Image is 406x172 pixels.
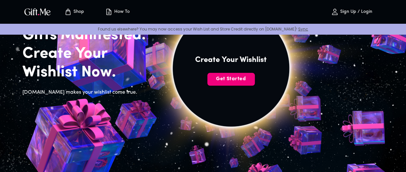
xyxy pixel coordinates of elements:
button: Sign Up / Login [319,2,384,22]
h2: Gifts Manifested. [22,26,156,45]
img: GiftMe Logo [23,7,52,16]
h6: [DOMAIN_NAME] makes your wishlist come true. [22,88,156,97]
button: Get Started [207,73,255,86]
h4: Create Your Wishlist [195,55,267,65]
button: GiftMe Logo [22,8,53,16]
p: Shop [72,9,84,15]
button: How To [99,2,135,22]
button: Store page [56,2,92,22]
a: Sync [298,26,308,32]
h2: Wishlist Now. [22,63,156,82]
p: How To [113,9,130,15]
img: how-to.svg [105,8,113,16]
h2: Create Your [22,45,156,63]
p: Sign Up / Login [339,9,372,15]
p: Found us elsewhere? You may now access your Wish List and Store Credit directly on [DOMAIN_NAME]! [5,26,401,32]
span: Get Started [207,75,255,82]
